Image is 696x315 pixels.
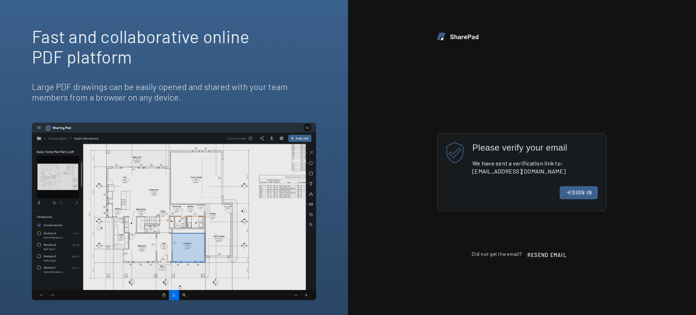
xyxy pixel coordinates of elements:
div: Large PDF drawings can be easily opened and shared with your team members from a browser on any d... [32,81,316,102]
p: We have sent a verification link to: [472,161,606,165]
p: Did not get the email? [472,250,522,263]
a: Logo [437,33,607,42]
div: Fast and collaborative online PDF platform [32,26,316,67]
img: verified-user.svg [446,142,464,163]
button: SIGN IN [560,186,598,199]
p: [EMAIL_ADDRESS][DOMAIN_NAME] [472,169,606,173]
span: SIGN IN [572,190,592,196]
button: RESEND EMAIL [522,249,572,262]
h6: Please verify your email [472,142,606,153]
span: RESEND EMAIL [527,252,567,258]
img: Logo [437,33,478,40]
